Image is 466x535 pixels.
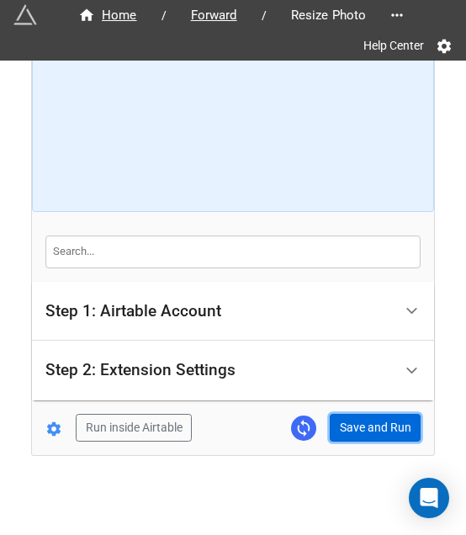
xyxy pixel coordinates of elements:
[162,7,167,24] li: /
[45,362,236,379] div: Step 2: Extension Settings
[281,6,377,25] span: Resize Photo
[76,414,192,442] button: Run inside Airtable
[48,4,419,198] iframe: How to Resize Images on Airtable in Bulk!
[409,478,449,518] div: Open Intercom Messenger
[173,5,255,25] a: Forward
[291,416,316,441] a: Sync Base Structure
[61,5,155,25] a: Home
[32,341,434,400] div: Step 2: Extension Settings
[262,7,267,24] li: /
[61,5,384,25] nav: breadcrumb
[45,236,421,267] input: Search...
[45,303,221,320] div: Step 1: Airtable Account
[352,30,436,61] a: Help Center
[181,6,247,25] span: Forward
[78,6,137,25] div: Home
[330,414,421,442] button: Save and Run
[13,3,37,27] img: miniextensions-icon.73ae0678.png
[32,282,434,342] div: Step 1: Airtable Account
